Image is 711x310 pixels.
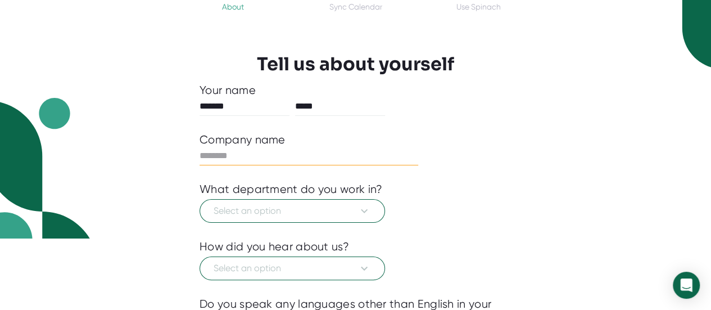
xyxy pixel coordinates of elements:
div: How did you hear about us? [200,240,349,254]
div: What department do you work in? [200,182,382,196]
div: Your name [200,83,511,97]
h3: Tell us about yourself [257,53,454,75]
div: Open Intercom Messenger [673,272,700,299]
div: Company name [200,133,286,147]
button: Select an option [200,257,385,280]
div: Sync Calendar [329,2,382,11]
div: About [222,2,244,11]
span: Select an option [214,204,371,218]
div: Use Spinach [456,2,500,11]
span: Select an option [214,262,371,275]
button: Select an option [200,199,385,223]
